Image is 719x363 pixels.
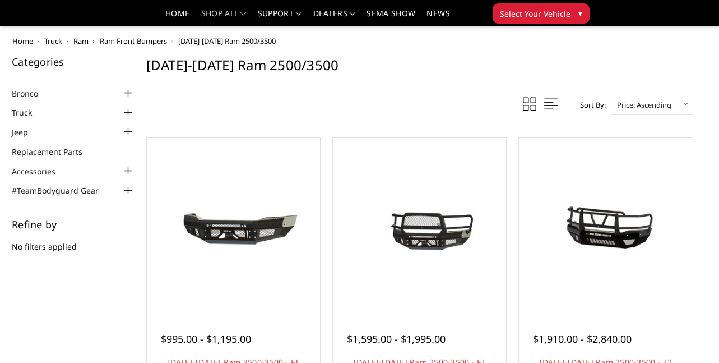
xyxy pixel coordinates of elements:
a: 2019-2025 Ram 2500-3500 - T2 Series - Extreme Front Bumper (receiver or winch) 2019-2025 Ram 2500... [522,141,689,309]
span: $995.00 - $1,195.00 [161,332,251,346]
a: Jeep [12,126,42,138]
a: Truck [44,36,62,46]
a: #TeamBodyguard Gear [12,185,113,196]
span: $1,595.00 - $1,995.00 [347,332,446,346]
span: $1,910.00 - $2,840.00 [533,332,632,346]
span: [DATE]-[DATE] Ram 2500/3500 [178,36,276,46]
a: 2019-2025 Ram 2500-3500 - FT Series - Base Front Bumper [150,141,317,309]
a: Ram [73,36,89,46]
h1: [DATE]-[DATE] Ram 2500/3500 [146,57,693,82]
a: SEMA Show [367,10,415,26]
button: Select Your Vehicle [493,3,590,24]
label: Sort By: [574,97,606,113]
a: Accessories [12,166,69,177]
a: Support [258,10,302,26]
h5: Categories [12,57,135,67]
img: 2019-2025 Ram 2500-3500 - FT Series - Base Front Bumper [150,186,317,264]
a: Truck [12,107,46,118]
a: Bronco [12,88,52,99]
a: Home [12,36,33,46]
a: News [426,10,449,26]
a: Home [165,10,189,26]
span: Select Your Vehicle [500,8,570,20]
h5: Refine by [12,219,135,229]
a: shop all [201,10,247,26]
img: 2019-2025 Ram 2500-3500 - T2 Series - Extreme Front Bumper (receiver or winch) [522,186,689,264]
a: Replacement Parts [12,146,96,158]
a: Dealers [313,10,356,26]
div: No filters applied [12,219,135,264]
a: 2019-2025 Ram 2500-3500 - FT Series - Extreme Front Bumper 2019-2025 Ram 2500-3500 - FT Series - ... [336,141,503,309]
span: ▾ [578,7,582,19]
a: Ram Front Bumpers [100,36,167,46]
